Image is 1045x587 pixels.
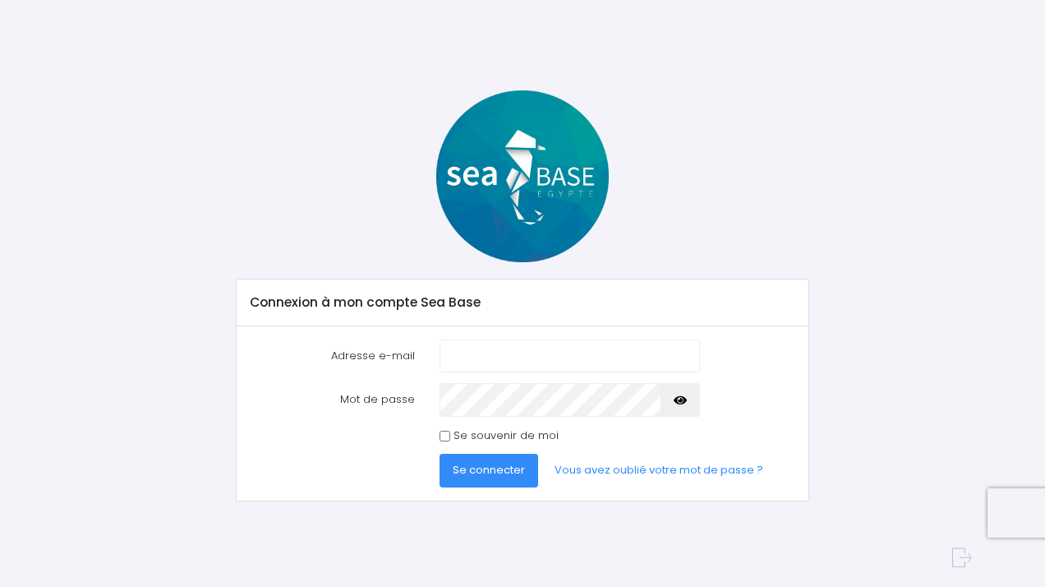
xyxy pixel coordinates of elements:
label: Se souvenir de moi [453,428,559,444]
span: Se connecter [453,462,525,478]
button: Se connecter [440,454,538,487]
div: Connexion à mon compte Sea Base [237,280,808,326]
label: Adresse e-mail [237,340,427,372]
label: Mot de passe [237,383,427,416]
a: Vous avez oublié votre mot de passe ? [541,454,776,487]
